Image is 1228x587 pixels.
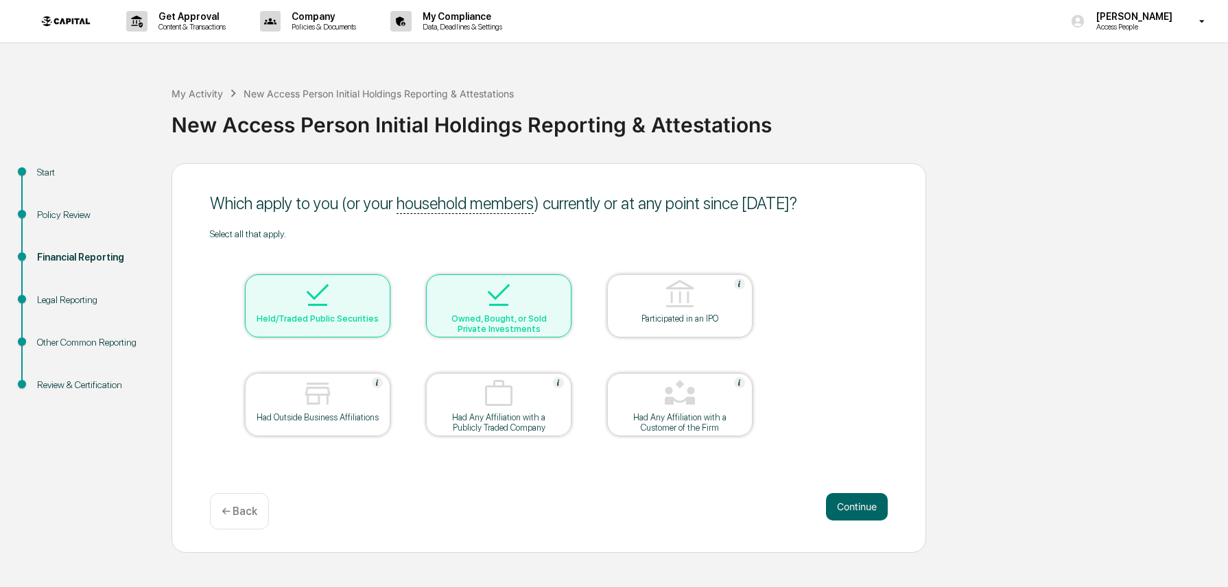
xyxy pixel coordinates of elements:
img: logo [33,8,99,36]
div: Owned, Bought, or Sold Private Investments [437,313,560,334]
button: Continue [826,493,888,520]
img: Held/Traded Public Securities [301,278,334,311]
div: Start [37,165,150,180]
div: New Access Person Initial Holdings Reporting & Attestations [244,88,514,99]
p: Company [281,11,363,22]
div: Had Any Affiliation with a Customer of the Firm [618,412,742,433]
div: Review & Certification [37,378,150,392]
img: Help [372,377,383,388]
div: Which apply to you (or your ) currently or at any point since [DATE] ? [210,193,888,213]
div: Held/Traded Public Securities [256,313,379,324]
img: Participated in an IPO [663,278,696,311]
p: Policies & Documents [281,22,363,32]
p: [PERSON_NAME] [1085,11,1179,22]
div: Had Any Affiliation with a Publicly Traded Company [437,412,560,433]
p: Access People [1085,22,1179,32]
u: household members [397,193,534,214]
div: Participated in an IPO [618,313,742,324]
img: Had Any Affiliation with a Customer of the Firm [663,377,696,410]
p: ← Back [222,505,257,518]
img: Had Outside Business Affiliations [301,377,334,410]
div: Had Outside Business Affiliations [256,412,379,422]
p: Get Approval [147,11,233,22]
p: Content & Transactions [147,22,233,32]
iframe: Open customer support [1184,542,1221,579]
div: Legal Reporting [37,293,150,307]
div: Policy Review [37,208,150,222]
img: Owned, Bought, or Sold Private Investments [482,278,515,311]
img: Help [553,377,564,388]
div: New Access Person Initial Holdings Reporting & Attestations [172,101,1221,137]
div: Other Common Reporting [37,335,150,350]
p: My Compliance [412,11,509,22]
div: Select all that apply. [210,228,888,239]
img: Help [734,278,745,289]
img: Help [734,377,745,388]
img: Had Any Affiliation with a Publicly Traded Company [482,377,515,410]
div: Financial Reporting [37,250,150,265]
div: My Activity [172,88,223,99]
p: Data, Deadlines & Settings [412,22,509,32]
